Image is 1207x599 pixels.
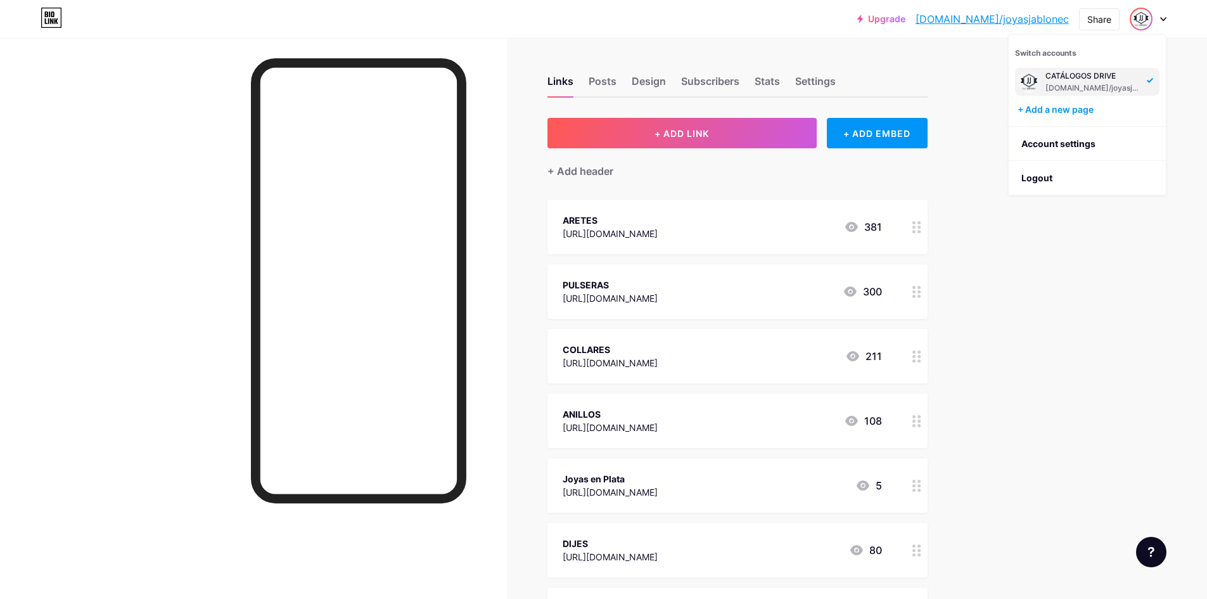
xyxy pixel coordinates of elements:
[795,74,836,96] div: Settings
[855,478,882,493] div: 5
[563,486,658,499] div: [URL][DOMAIN_NAME]
[563,550,658,564] div: [URL][DOMAIN_NAME]
[563,472,658,486] div: Joyas en Plata
[827,118,928,148] div: + ADD EMBED
[755,74,780,96] div: Stats
[547,74,573,96] div: Links
[1131,9,1151,29] img: joyasjablonec
[563,227,658,240] div: [URL][DOMAIN_NAME]
[563,408,658,421] div: ANILLOS
[563,537,658,550] div: DIJES
[1045,83,1143,93] div: [DOMAIN_NAME]/joyasjablonec
[563,292,658,305] div: [URL][DOMAIN_NAME]
[845,349,882,364] div: 211
[563,421,658,434] div: [URL][DOMAIN_NAME]
[547,164,613,179] div: + Add header
[563,278,658,292] div: PULSERAS
[563,343,658,356] div: COLLARES
[655,128,709,139] span: + ADD LINK
[547,118,817,148] button: + ADD LINK
[1018,70,1040,93] img: joyasjablonec
[1018,103,1159,116] div: + Add a new page
[1015,48,1076,58] span: Switch accounts
[844,413,882,428] div: 108
[857,14,905,24] a: Upgrade
[563,356,658,370] div: [URL][DOMAIN_NAME]
[844,219,882,235] div: 381
[589,74,616,96] div: Posts
[563,214,658,227] div: ARETES
[1009,127,1166,161] a: Account settings
[1045,71,1143,81] div: CATÁLOGOS DRIVE
[1009,161,1166,195] li: Logout
[843,284,882,299] div: 300
[632,74,666,96] div: Design
[916,11,1069,27] a: [DOMAIN_NAME]/joyasjablonec
[681,74,739,96] div: Subscribers
[1087,13,1111,26] div: Share
[849,543,882,558] div: 80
